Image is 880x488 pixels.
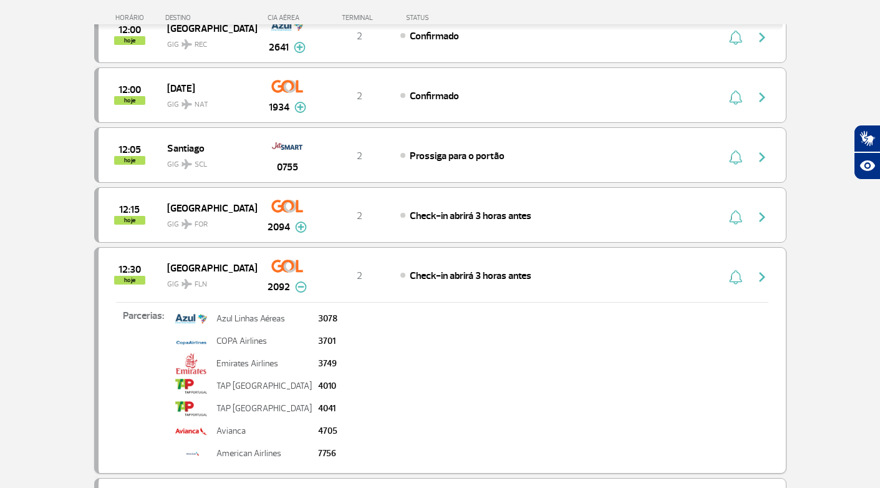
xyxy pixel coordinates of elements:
[294,102,306,113] img: mais-info-painel-voo.svg
[318,337,337,346] p: 3701
[175,353,207,374] img: emirates.png
[318,404,337,413] p: 4041
[268,280,290,295] span: 2092
[175,308,207,329] img: azul.png
[216,359,312,368] p: Emirates Airlines
[854,125,880,180] div: Plugin de acessibilidade da Hand Talk.
[114,36,145,45] span: hoje
[400,14,501,22] div: STATUS
[729,210,742,225] img: sino-painel-voo.svg
[119,205,140,214] span: 2025-08-28 12:15:00
[318,315,337,323] p: 3078
[175,421,207,442] img: avianca.png
[410,90,459,102] span: Confirmado
[268,220,290,235] span: 2094
[167,272,247,290] span: GIG
[99,308,172,456] p: Parcerias:
[118,26,141,34] span: 2025-08-28 12:00:00
[729,90,742,105] img: sino-painel-voo.svg
[755,90,770,105] img: seta-direita-painel-voo.svg
[175,443,211,464] img: american-unid.jpg
[755,270,770,285] img: seta-direita-painel-voo.svg
[357,90,362,102] span: 2
[181,159,192,169] img: destiny_airplane.svg
[277,160,298,175] span: 0755
[195,39,207,51] span: REC
[195,279,207,290] span: FLN
[167,80,247,96] span: [DATE]
[167,200,247,216] span: [GEOGRAPHIC_DATA]
[175,398,207,419] img: tap.png
[755,30,770,45] img: seta-direita-painel-voo.svg
[181,219,192,229] img: destiny_airplane.svg
[357,150,362,162] span: 2
[357,210,362,222] span: 2
[295,222,307,233] img: mais-info-painel-voo.svg
[167,92,247,110] span: GIG
[118,85,141,94] span: 2025-08-28 12:00:00
[410,270,531,282] span: Check-in abrirá 3 horas antes
[167,140,247,156] span: Santiago
[319,14,400,22] div: TERMINAL
[216,315,312,323] p: Azul Linhas Aéreas
[295,281,307,293] img: menos-info-painel-voo.svg
[181,279,192,289] img: destiny_airplane.svg
[98,14,166,22] div: HORÁRIO
[195,99,208,110] span: NAT
[216,337,312,346] p: COPA Airlines
[118,145,141,154] span: 2025-08-28 12:05:00
[114,96,145,105] span: hoje
[114,216,145,225] span: hoje
[216,382,312,391] p: TAP [GEOGRAPHIC_DATA]
[175,331,207,352] img: logo-copa-airlines_menor.jpg
[216,404,312,413] p: TAP [GEOGRAPHIC_DATA]
[318,359,337,368] p: 3749
[729,270,742,285] img: sino-painel-voo.svg
[410,30,459,42] span: Confirmado
[216,449,312,458] p: American Airlines
[357,270,362,282] span: 2
[318,449,337,458] p: 7756
[357,30,362,42] span: 2
[175,376,207,397] img: tap.png
[181,99,192,109] img: destiny_airplane.svg
[114,276,145,285] span: hoje
[755,210,770,225] img: seta-direita-painel-voo.svg
[410,210,531,222] span: Check-in abrirá 3 horas antes
[269,100,289,115] span: 1934
[181,39,192,49] img: destiny_airplane.svg
[729,150,742,165] img: sino-painel-voo.svg
[854,152,880,180] button: Abrir recursos assistivos.
[854,125,880,152] button: Abrir tradutor de língua de sinais.
[729,30,742,45] img: sino-painel-voo.svg
[318,427,337,436] p: 4705
[318,382,337,391] p: 4010
[256,14,319,22] div: CIA AÉREA
[167,152,247,170] span: GIG
[216,427,312,436] p: Avianca
[114,156,145,165] span: hoje
[294,42,306,53] img: mais-info-painel-voo.svg
[755,150,770,165] img: seta-direita-painel-voo.svg
[118,265,141,274] span: 2025-08-28 12:30:00
[167,212,247,230] span: GIG
[269,40,289,55] span: 2641
[195,159,207,170] span: SCL
[165,14,256,22] div: DESTINO
[167,260,247,276] span: [GEOGRAPHIC_DATA]
[167,32,247,51] span: GIG
[410,150,505,162] span: Prossiga para o portão
[195,219,208,230] span: FOR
